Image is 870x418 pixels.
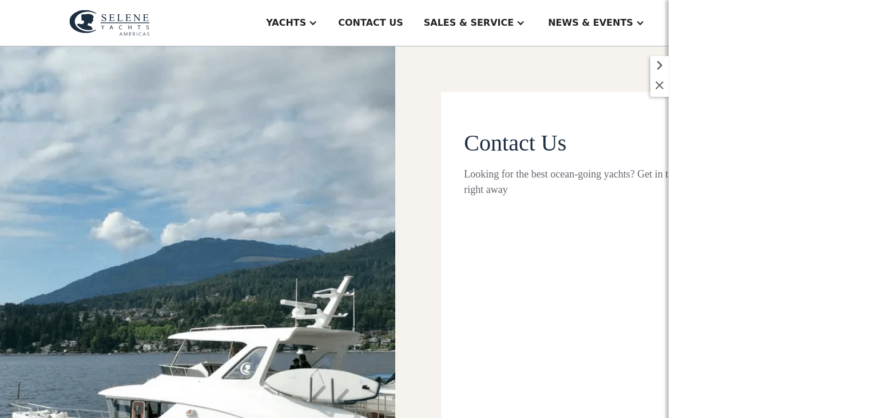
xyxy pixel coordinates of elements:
img: logo [69,10,150,36]
span: Contact Us [464,130,566,156]
div: Yachts [266,16,306,30]
div: News & EVENTS [548,16,633,30]
div: Contact US [338,16,403,30]
div: Sales & Service [424,16,514,30]
div: Looking for the best ocean-going yachts? Get in touch and we'll get back to you right away [464,167,801,198]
